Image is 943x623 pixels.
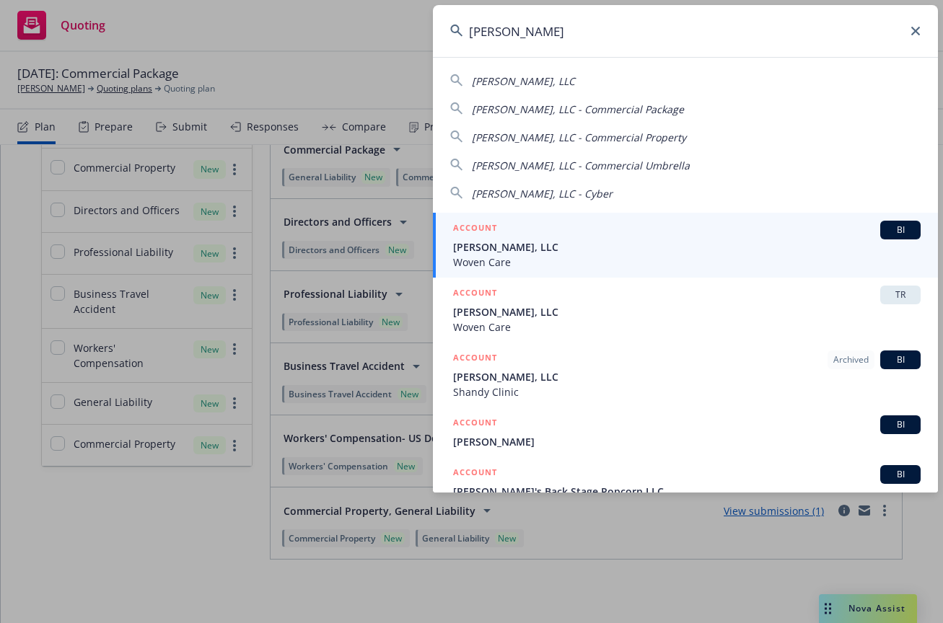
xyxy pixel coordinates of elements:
span: [PERSON_NAME], LLC [472,74,575,88]
span: Archived [833,353,869,366]
span: TR [886,288,915,301]
span: BI [886,418,915,431]
span: BI [886,224,915,237]
span: [PERSON_NAME], LLC - Cyber [472,187,613,200]
span: Shandy Clinic [453,384,921,399]
span: Woven Care [453,255,921,270]
span: [PERSON_NAME], LLC [453,369,921,384]
h5: ACCOUNT [453,465,497,482]
span: [PERSON_NAME], LLC - Commercial Umbrella [472,159,690,172]
a: ACCOUNTBI[PERSON_NAME] [433,407,938,457]
span: BI [886,353,915,366]
span: Woven Care [453,319,921,335]
h5: ACCOUNT [453,415,497,433]
a: ACCOUNTBI[PERSON_NAME]'s Back Stage Popcorn LLC [433,457,938,507]
a: ACCOUNTBI[PERSON_NAME], LLCWoven Care [433,213,938,278]
h5: ACCOUNT [453,286,497,303]
span: [PERSON_NAME], LLC [453,239,921,255]
span: [PERSON_NAME]'s Back Stage Popcorn LLC [453,484,921,499]
span: [PERSON_NAME], LLC - Commercial Package [472,102,684,116]
a: ACCOUNTTR[PERSON_NAME], LLCWoven Care [433,278,938,343]
h5: ACCOUNT [453,221,497,238]
a: ACCOUNTArchivedBI[PERSON_NAME], LLCShandy Clinic [433,343,938,407]
span: [PERSON_NAME], LLC [453,304,921,319]
span: BI [886,468,915,481]
span: [PERSON_NAME], LLC - Commercial Property [472,131,686,144]
h5: ACCOUNT [453,350,497,368]
input: Search... [433,5,938,57]
span: [PERSON_NAME] [453,434,921,449]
